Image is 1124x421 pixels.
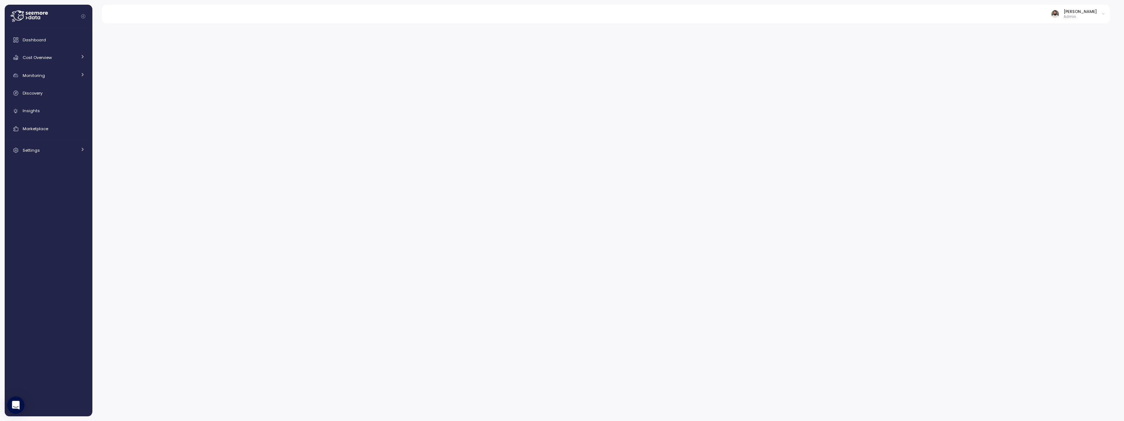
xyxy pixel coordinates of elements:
[8,33,90,47] a: Dashboard
[1051,10,1059,18] img: ACg8ocLskjvUhBDgxtSFCRx4ztb74ewwa1VrVEuDBD_Ho1mrTsQB-QE=s96-c
[8,143,90,157] a: Settings
[23,147,40,153] span: Settings
[23,126,48,132] span: Marketplace
[8,104,90,118] a: Insights
[1064,9,1097,14] div: [PERSON_NAME]
[8,122,90,136] a: Marketplace
[23,73,45,78] span: Monitoring
[7,397,24,414] div: Open Intercom Messenger
[23,37,46,43] span: Dashboard
[23,108,40,114] span: Insights
[8,68,90,83] a: Monitoring
[23,55,52,60] span: Cost Overview
[8,50,90,65] a: Cost Overview
[1064,14,1097,19] p: Admin
[79,14,88,19] button: Collapse navigation
[23,90,42,96] span: Discovery
[8,86,90,100] a: Discovery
